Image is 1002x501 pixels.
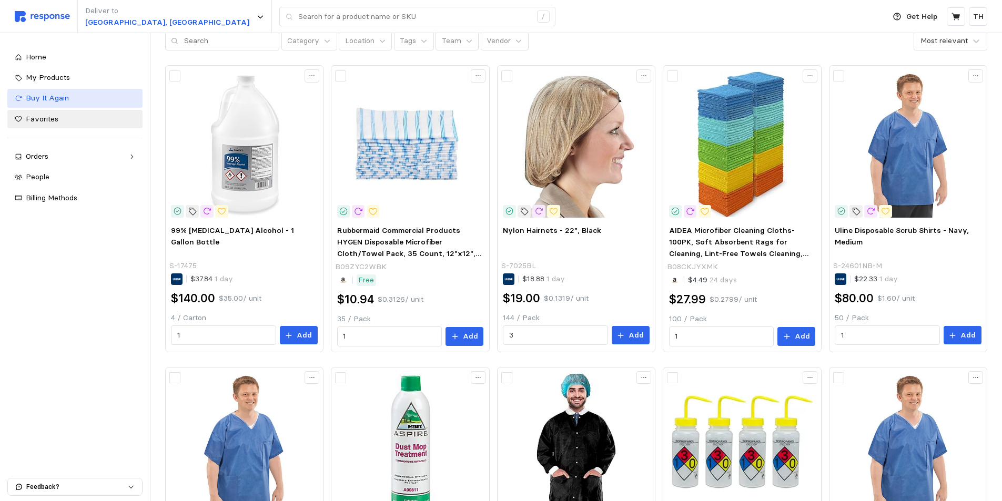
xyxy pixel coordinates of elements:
[358,274,374,286] p: Free
[85,17,249,28] p: [GEOGRAPHIC_DATA], [GEOGRAPHIC_DATA]
[190,273,233,285] p: $37.84
[481,31,529,51] button: Vendor
[707,275,737,284] span: 24 days
[335,261,387,273] p: B09ZYC2WBK
[394,31,434,51] button: Tags
[337,226,481,292] span: Rubbermaid Commercial Products HYGEN Disposable Microfiber Cloth/Towel Pack, 35 Count, 12"x12", w...
[345,35,375,47] p: Location
[436,31,479,51] button: Team
[537,11,550,23] div: /
[960,330,976,341] p: Add
[887,7,944,27] button: Get Help
[212,274,233,283] span: 1 day
[287,35,319,47] p: Category
[463,331,478,342] p: Add
[7,189,143,208] a: Billing Methods
[26,172,49,181] span: People
[85,5,249,17] p: Deliver to
[509,326,602,345] input: Qty
[339,31,392,51] button: Location
[26,482,127,492] p: Feedback?
[503,71,649,218] img: S-7025BL
[669,291,706,308] h2: $27.99
[612,326,650,345] button: Add
[906,11,937,23] p: Get Help
[171,290,215,306] h2: $140.00
[15,11,70,22] img: svg%3e
[177,326,270,345] input: Qty
[503,226,601,235] span: Nylon Hairnets - 22", Black
[503,290,540,306] h2: $19.00
[835,71,981,218] img: S-24601NB-M
[7,48,143,67] a: Home
[343,327,436,346] input: Qty
[26,114,58,124] span: Favorites
[544,274,565,283] span: 1 day
[219,293,261,304] p: $35.00 / unit
[920,35,968,46] div: Most relevant
[337,291,374,308] h2: $10.94
[378,294,423,305] p: $0.3126 / unit
[171,71,317,218] img: S-17475_US
[280,326,318,345] button: Add
[7,68,143,87] a: My Products
[337,71,483,218] img: 41bKHm22DbL._SX522_.jpg
[400,35,416,47] p: Tags
[877,293,915,304] p: $1.60 / unit
[487,35,511,47] p: Vendor
[522,273,565,285] p: $18.88
[7,168,143,187] a: People
[297,330,312,341] p: Add
[669,313,815,325] p: 100 / Pack
[281,31,337,51] button: Category
[669,71,815,218] img: 81zpetuiJzL.__AC_SX300_SY300_QL70_ML2_.jpg
[26,93,69,103] span: Buy It Again
[854,273,898,285] p: $22.33
[501,260,536,272] p: S-7025BL
[629,330,644,341] p: Add
[26,193,77,202] span: Billing Methods
[169,260,197,272] p: S-17475
[184,32,274,50] input: Search
[337,313,483,325] p: 35 / Pack
[675,327,767,346] input: Qty
[7,89,143,108] a: Buy It Again
[171,312,317,324] p: 4 / Carton
[688,274,737,286] p: $4.49
[841,326,934,345] input: Qty
[442,35,461,47] p: Team
[26,73,70,82] span: My Products
[777,327,815,346] button: Add
[710,294,757,305] p: $0.2799 / unit
[7,110,143,129] a: Favorites
[833,260,882,272] p: S-24601NB-M
[298,7,531,26] input: Search for a product name or SKU
[503,312,649,324] p: 144 / Pack
[973,11,984,23] p: TH
[877,274,898,283] span: 1 day
[26,151,124,162] div: Orders
[835,312,981,324] p: 50 / Pack
[8,478,142,495] button: Feedback?
[171,226,294,247] span: 99% [MEDICAL_DATA] Alcohol - 1 Gallon Bottle
[669,226,812,292] span: AIDEA Microfiber Cleaning Cloths-100PK, Soft Absorbent Rags for Cleaning, Lint-Free Towels Cleani...
[667,261,718,273] p: B08CKJYXMK
[969,7,987,26] button: TH
[544,293,589,304] p: $0.1319 / unit
[944,326,981,345] button: Add
[795,331,810,342] p: Add
[835,226,969,247] span: Uline Disposable Scrub Shirts - Navy, Medium
[7,147,143,166] a: Orders
[446,327,483,346] button: Add
[26,52,46,62] span: Home
[835,290,874,306] h2: $80.00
